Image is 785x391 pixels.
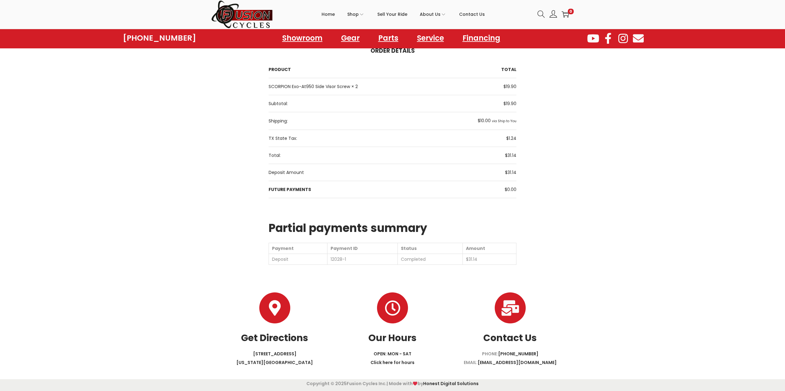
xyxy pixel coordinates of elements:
[478,359,557,366] a: [EMAIL_ADDRESS][DOMAIN_NAME]
[377,0,407,28] a: Sell Your Ride
[451,349,569,367] p: PHONE: EMAIL:
[505,169,507,176] span: $
[269,164,441,181] th: Deposit Amount
[505,186,516,193] span: 0.00
[269,220,516,237] h2: Partial payments summary
[269,61,441,78] th: Product
[269,254,327,265] td: Deposit
[459,0,485,28] a: Contact Us
[322,7,335,22] span: Home
[327,243,398,254] th: Payment ID
[411,31,450,45] a: Service
[259,292,290,323] a: Get Directions
[241,331,308,344] a: Get Directions
[276,31,507,45] nav: Menu
[269,147,441,164] th: Total:
[327,254,398,265] td: 12028-1
[413,381,417,386] img: ❤
[377,292,408,323] a: Our Hours
[466,256,477,262] bdi: 31.14
[269,181,441,198] th: Future Payments
[398,243,463,254] th: Status
[505,152,507,158] span: $
[322,0,335,28] a: Home
[269,243,327,254] th: Payment
[377,7,407,22] span: Sell Your Ride
[269,112,441,130] th: Shipping:
[505,186,507,193] span: $
[478,118,480,124] span: $
[420,0,447,28] a: About Us
[495,292,526,323] a: Contact Us
[503,83,516,90] bdi: 19.90
[505,152,516,158] span: 31.14
[483,331,537,344] a: Contact Us
[506,135,516,141] span: 1.24
[562,11,569,18] a: 0
[478,118,491,124] span: 10.00
[492,119,516,123] small: via Ship to You
[463,243,516,254] th: Amount
[123,34,196,42] a: [PHONE_NUMBER]
[503,100,506,107] span: $
[398,254,463,265] td: Completed
[372,31,405,45] a: Parts
[347,7,359,22] span: Shop
[505,169,516,176] span: 31.14
[506,135,509,141] span: $
[420,7,441,22] span: About Us
[423,380,479,387] a: Honest Digital Solutions
[269,83,350,90] a: SCORPION Exo-At950 Side Visor Screw
[276,31,329,45] a: Showroom
[351,83,358,90] strong: × 2
[441,61,516,78] th: Total
[269,95,441,112] th: Subtotal:
[347,0,365,28] a: Shop
[347,380,387,387] span: Fusion Cycles Inc.
[273,0,533,28] nav: Primary navigation
[368,331,417,344] a: Our Hours
[459,7,485,22] span: Contact Us
[503,100,516,107] span: 19.90
[335,31,366,45] a: Gear
[456,31,507,45] a: Financing
[371,351,414,366] a: OPEN: MON - SATClick here for hours
[466,256,468,262] span: $
[498,351,538,357] a: [PHONE_NUMBER]
[269,130,441,147] th: TX State Tax:
[269,41,516,61] h2: Order details
[236,351,313,366] a: [STREET_ADDRESS][US_STATE][GEOGRAPHIC_DATA]
[503,83,506,90] span: $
